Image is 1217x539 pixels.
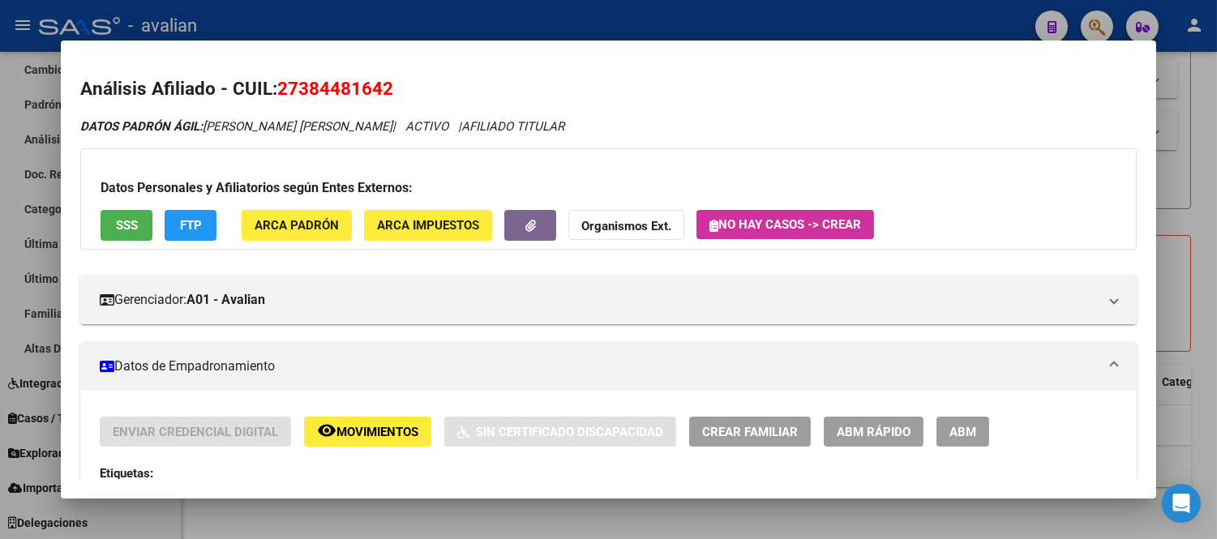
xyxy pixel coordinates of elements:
[949,425,976,439] span: ABM
[377,219,479,233] span: ARCA Impuestos
[461,119,564,134] span: AFILIADO TITULAR
[242,210,352,240] button: ARCA Padrón
[277,78,393,99] span: 27384481642
[1162,484,1201,523] div: Open Intercom Messenger
[100,466,153,481] strong: Etiquetas:
[304,417,431,447] button: Movimientos
[936,417,989,447] button: ABM
[80,75,1137,103] h2: Análisis Afiliado - CUIL:
[180,219,202,233] span: FTP
[364,210,492,240] button: ARCA Impuestos
[696,210,874,239] button: No hay casos -> Crear
[317,421,336,440] mat-icon: remove_red_eye
[837,425,911,439] span: ABM Rápido
[100,290,1098,310] mat-panel-title: Gerenciador:
[80,342,1137,391] mat-expansion-panel-header: Datos de Empadronamiento
[101,178,1116,198] h3: Datos Personales y Afiliatorios según Entes Externos:
[336,425,418,439] span: Movimientos
[100,417,291,447] button: Enviar Credencial Digital
[80,119,203,134] strong: DATOS PADRÓN ÁGIL:
[80,119,392,134] span: [PERSON_NAME] [PERSON_NAME]
[444,417,676,447] button: Sin Certificado Discapacidad
[581,220,671,234] strong: Organismos Ext.
[476,425,663,439] span: Sin Certificado Discapacidad
[80,276,1137,324] mat-expansion-panel-header: Gerenciador:A01 - Avalian
[568,210,684,240] button: Organismos Ext.
[709,217,861,232] span: No hay casos -> Crear
[80,119,564,134] i: | ACTIVO |
[100,357,1098,376] mat-panel-title: Datos de Empadronamiento
[824,417,923,447] button: ABM Rápido
[702,425,798,439] span: Crear Familiar
[255,219,339,233] span: ARCA Padrón
[689,417,811,447] button: Crear Familiar
[113,425,278,439] span: Enviar Credencial Digital
[101,210,152,240] button: SSS
[186,290,265,310] strong: A01 - Avalian
[165,210,216,240] button: FTP
[116,219,138,233] span: SSS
